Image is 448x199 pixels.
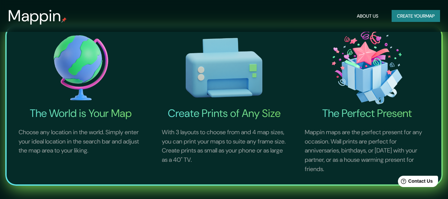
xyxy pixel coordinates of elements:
[392,10,440,22] button: Create yourmap
[297,107,437,120] h4: The Perfect Present
[11,29,151,107] img: The World is Your Map-icon
[154,107,294,120] h4: Create Prints of Any Size
[297,120,437,182] p: Mappin maps are the perfect present for any occasion. Wall prints are perfect for anniversaries, ...
[389,173,441,192] iframe: Help widget launcher
[154,29,294,107] img: Create Prints of Any Size-icon
[354,10,381,22] button: About Us
[297,29,437,107] img: The Perfect Present-icon
[11,107,151,120] h4: The World is Your Map
[11,120,151,163] p: Choose any location in the world. Simply enter your ideal location in the search bar and adjust t...
[61,17,67,23] img: mappin-pin
[154,120,294,172] p: With 3 layouts to choose from and 4 map sizes, you can print your maps to suite any frame size. C...
[8,7,61,25] h3: Mappin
